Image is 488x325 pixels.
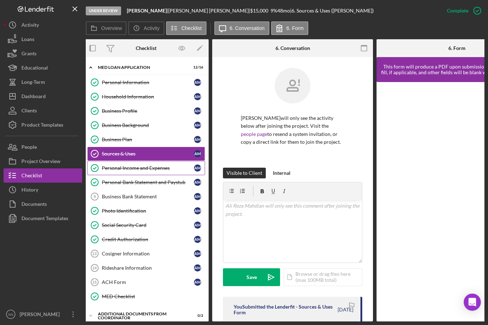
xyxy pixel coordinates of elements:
a: Business BackgroundAM [87,118,205,132]
label: Checklist [181,25,202,31]
b: [PERSON_NAME] [127,7,167,14]
a: 14Rideshare InformationAM [87,261,205,275]
button: Visible to Client [223,168,266,178]
a: Social Security CardAM [87,218,205,232]
div: A M [194,93,201,100]
a: Personal Income and ExpensesAM [87,161,205,175]
div: 0 / 2 [190,314,203,318]
div: Sources & Uses [102,151,194,157]
label: 6. Conversation [230,25,265,31]
a: people page [241,131,267,137]
div: Personal Information [102,80,194,85]
a: 13Cosigner InformationAM [87,247,205,261]
div: Personal Income and Expenses [102,165,194,171]
div: Visible to Client [226,168,262,178]
div: 48 mo [277,8,290,14]
div: 12 / 16 [190,65,203,70]
div: A M [194,250,201,257]
button: 6. Form [271,21,308,35]
div: 6. Conversation [275,45,310,51]
div: A M [194,164,201,172]
a: Sources & UsesAM [87,147,205,161]
label: Overview [101,25,122,31]
a: Photo IdentificationAM [87,204,205,218]
a: Credit AuthorizationAM [87,232,205,247]
text: NN [8,313,13,316]
div: Business Profile [102,108,194,114]
div: Personal Bank Statement and Paystub [102,179,194,185]
div: A M [194,107,201,115]
tspan: 9 [94,194,96,199]
a: MED Checklist [87,289,205,304]
label: Activity [144,25,159,31]
a: 15ACH FormAM [87,275,205,289]
div: A M [194,179,201,186]
button: 6. Conversation [214,21,269,35]
button: Complete [440,4,484,18]
div: Social Security Card [102,222,194,228]
div: You Submitted the Lenderfit - Sources & Uses Form [234,304,337,315]
div: Cosigner Information [102,251,194,257]
div: Additional Documents from Coordinator [98,312,185,320]
div: Household Information [102,94,194,100]
div: Checklist [136,45,156,51]
div: Credit Authorization [102,237,194,242]
tspan: 14 [92,266,97,270]
label: 6. Form [287,25,304,31]
p: [PERSON_NAME] will only see the activity below after joining the project. Visit the to resend a s... [241,114,344,146]
button: NN[PERSON_NAME] [4,307,82,321]
button: Document Templates [4,211,82,225]
a: Household InformationAM [87,90,205,104]
div: A M [194,79,201,86]
div: A M [194,136,201,143]
button: Activity [128,21,164,35]
div: Business Background [102,122,194,128]
a: Personal InformationAM [87,75,205,90]
div: 6. Form [448,45,465,51]
tspan: 15 [92,280,96,284]
div: Internal [273,168,290,178]
div: ACH Form [102,279,194,285]
a: Business PlanAM [87,132,205,147]
div: A M [194,222,201,229]
button: Save [223,268,280,286]
div: A M [194,122,201,129]
time: 2025-08-28 18:18 [338,307,353,313]
button: Overview [86,21,126,35]
span: $15,000 [250,7,268,14]
button: Internal [269,168,294,178]
div: Complete [447,4,468,18]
